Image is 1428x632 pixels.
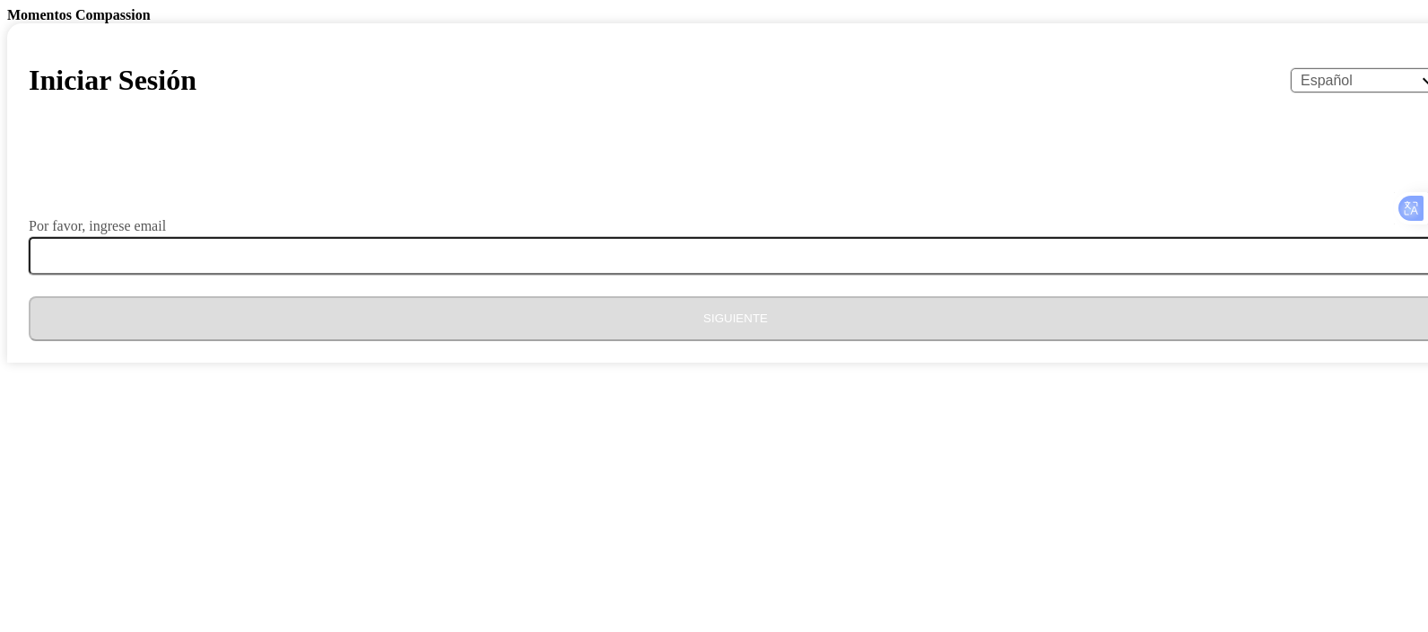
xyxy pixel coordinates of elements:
[29,64,196,97] h1: Iniciar Sesión
[29,219,166,233] label: Por favor, ingrese email
[7,7,151,22] b: Momentos Compassion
